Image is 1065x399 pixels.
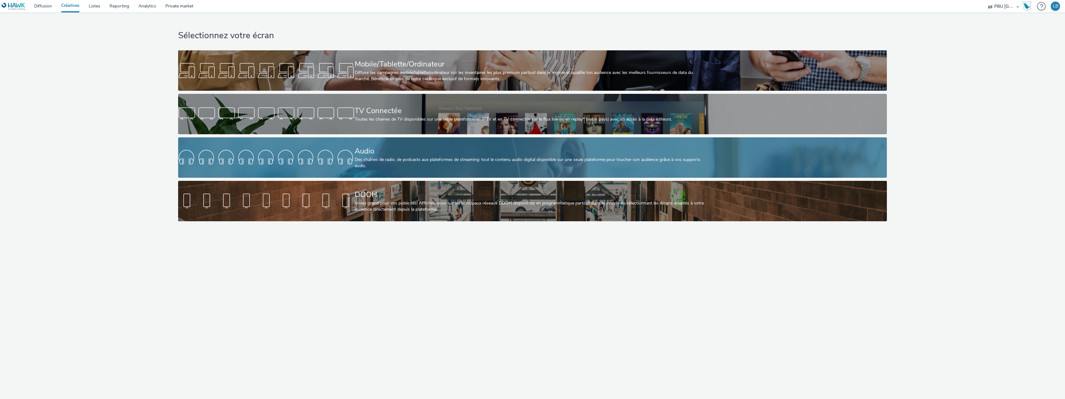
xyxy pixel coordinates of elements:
div: Des chaînes de radio, de podcasts aux plateformes de streaming: tout le contenu audio digital dis... [355,157,708,169]
div: Voyez grand pour vos publicités! Affichez-vous sur les principaux réseaux DOOH disponibles en pro... [355,200,708,213]
img: Hawk Academy [1022,1,1031,11]
div: Toutes les chaines de TV disponibles sur une seule plateforme en IPTV et en TV connectée sur le f... [355,116,708,122]
a: DOOHVoyez grand pour vos publicités! Affichez-vous sur les principaux réseaux DOOH disponibles en... [178,181,887,221]
a: AudioDes chaînes de radio, de podcasts aux plateformes de streaming: tout le contenu audio digita... [178,137,887,178]
h1: Sélectionnez votre écran [178,30,887,42]
a: Mobile/Tablette/OrdinateurDiffuse tes campagnes mobile/tablette/ordinateur sur les inventaires le... [178,50,887,91]
a: Hawk Academy [1022,1,1034,11]
div: LB [1053,2,1058,11]
div: Mobile/Tablette/Ordinateur [355,59,708,70]
div: DOOH [355,189,708,200]
img: undefined Logo [2,2,25,10]
div: Audio [355,146,708,157]
div: Diffuse tes campagnes mobile/tablette/ordinateur sur les inventaires les plus premium partout dan... [355,70,708,82]
div: TV Connectée [355,105,708,116]
a: TV ConnectéeToutes les chaines de TV disponibles sur une seule plateforme en IPTV et en TV connec... [178,94,887,134]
